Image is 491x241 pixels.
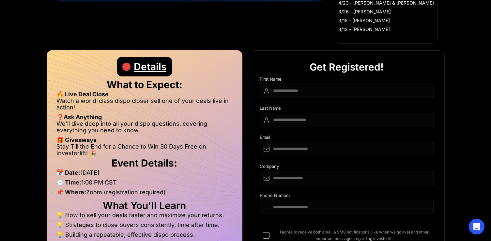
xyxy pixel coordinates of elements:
li: 1:00 PM CST [56,179,233,189]
strong: What to Expect: [107,79,182,90]
div: Open Intercom Messenger [469,219,484,234]
li: Stay Till the End for a Chance to Win 30 Days Free on Investorlift! 🎉 [56,143,233,156]
div: Last Name [260,106,434,113]
div: Get Registered! [310,57,384,77]
li: 💡 Building a repeatable, effective dispo process. [56,232,233,238]
strong: 📌 Where: [56,189,86,196]
li: [DATE] [56,169,233,179]
strong: 🎁 Giveaways [56,137,97,143]
strong: ❓Ask Anything [56,114,102,120]
li: We’ll dive deep into all your dispo questions, covering everything you need to know. [56,120,233,137]
strong: 🔥 Live Deal Close [56,91,109,98]
strong: Event Details: [112,157,177,169]
li: 💡 How to sell your deals faster and maximize your returns. [56,212,233,222]
div: First Name [260,77,434,84]
li: 💡 Strategies to close buyers consistently, time after time. [56,222,233,232]
h2: What You'll Learn [56,202,233,209]
li: Watch a world-class dispo closer sell one of your deals live in action! [56,98,233,114]
div: Email [260,135,434,142]
div: Details [134,57,166,76]
strong: 📅 Date: [56,169,80,176]
strong: 🕒 Time: [56,179,81,186]
li: Zoom (registration required) [56,189,233,199]
div: Phone Number [260,193,434,200]
div: Company [260,164,434,171]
